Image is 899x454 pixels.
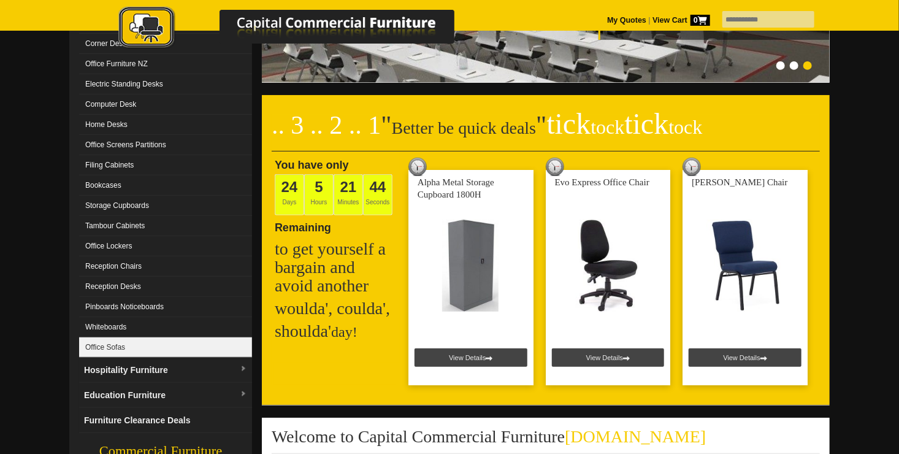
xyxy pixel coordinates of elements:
img: dropdown [240,391,247,398]
h2: woulda', coulda', [275,299,397,318]
img: dropdown [240,366,247,373]
img: tick tock deal clock [683,158,701,176]
a: LATEST RANGE SELLING NOW! Shop Now [262,76,832,85]
a: Furniture Clearance Deals [79,408,252,433]
span: " [536,111,702,139]
a: Corner Desks [79,34,252,54]
span: 21 [340,179,357,195]
span: Days [275,174,304,215]
span: tick tick [546,107,702,140]
li: Page dot 3 [803,61,812,70]
a: Storage Cupboards [79,196,252,216]
a: Education Furnituredropdown [79,383,252,408]
a: Home Desks [79,115,252,135]
span: day! [331,324,358,340]
a: Reception Chairs [79,256,252,277]
span: tock [668,116,702,138]
strong: View Cart [652,16,710,25]
a: My Quotes [607,16,646,25]
a: Office Sofas [79,337,252,358]
a: Computer Desk [79,94,252,115]
a: Office Lockers [79,236,252,256]
span: Minutes [334,174,363,215]
span: 44 [370,179,386,195]
span: Remaining [275,217,331,234]
a: Filing Cabinets [79,155,252,175]
h2: to get yourself a bargain and avoid another [275,240,397,295]
span: You have only [275,159,349,171]
li: Page dot 2 [790,61,798,70]
li: Page dot 1 [776,61,785,70]
span: .. 3 .. 2 .. 1 [272,111,381,139]
span: 0 [691,15,710,26]
span: Seconds [363,174,392,215]
a: Hospitality Furnituredropdown [79,358,252,383]
a: Pinboards Noticeboards [79,297,252,317]
a: Electric Standing Desks [79,74,252,94]
img: tick tock deal clock [408,158,427,176]
a: View Cart0 [651,16,710,25]
a: Office Screens Partitions [79,135,252,155]
span: 24 [281,179,298,195]
a: Tambour Cabinets [79,216,252,236]
span: [DOMAIN_NAME] [565,427,706,446]
h2: Welcome to Capital Commercial Furniture [272,428,820,454]
span: 5 [315,179,323,195]
a: Bookcases [79,175,252,196]
a: Reception Desks [79,277,252,297]
span: Hours [304,174,334,215]
img: tick tock deal clock [546,158,564,176]
a: Whiteboards [79,317,252,337]
span: " [381,111,392,139]
a: Office Furniture NZ [79,54,252,74]
img: Capital Commercial Furniture Logo [85,6,514,51]
a: Capital Commercial Furniture Logo [85,6,514,55]
span: tock [591,116,624,138]
h2: shoulda' [275,322,397,341]
h2: Better be quick deals [272,115,820,152]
